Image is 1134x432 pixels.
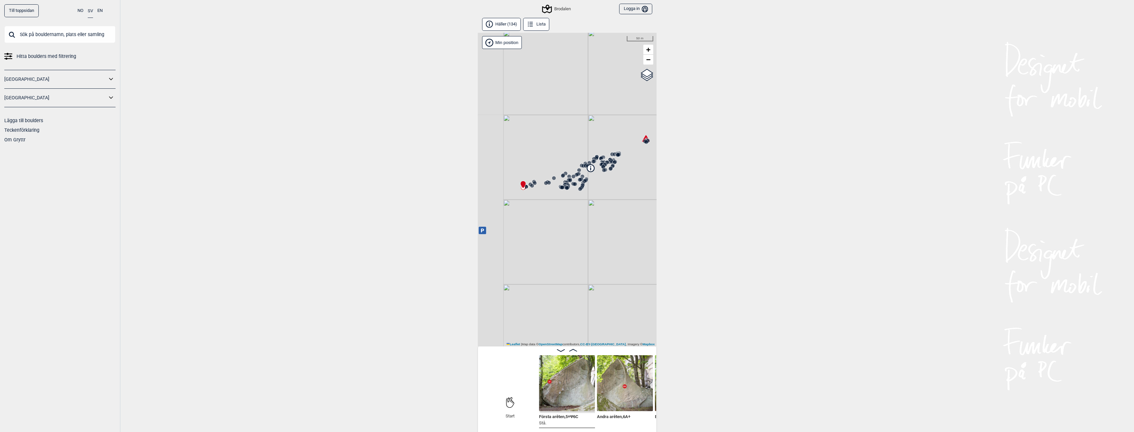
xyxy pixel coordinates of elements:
div: Map data © contributors, , Imagery © [505,342,657,347]
button: Lista [523,18,550,31]
a: [GEOGRAPHIC_DATA] [4,74,107,84]
a: Zoom out [643,55,653,65]
a: Layers [641,68,653,82]
input: Sök på bouldernamn, plats eller samling [4,26,116,43]
img: Bregott [655,355,711,411]
div: 50 m [627,36,653,41]
a: CC-BY-[GEOGRAPHIC_DATA] [580,342,626,346]
span: − [646,55,650,64]
span: + [646,45,650,54]
span: Hitta boulders med filtrering [17,52,76,61]
a: Lägga till boulders [4,118,43,123]
span: Första arêten , 5+ Ψ 6C [539,413,578,419]
p: Stå. [539,420,578,426]
a: Om Gryttr [4,137,25,142]
a: OpenStreetMap [539,342,563,346]
div: Brodalen [543,5,571,13]
a: Zoom in [643,45,653,55]
span: Start [506,413,515,419]
span: Andra arêten , 6A+ [597,413,630,419]
a: [GEOGRAPHIC_DATA] [4,93,107,103]
img: Forsta areten [539,355,595,411]
a: Teckenförklaring [4,127,39,133]
button: SV [88,4,93,18]
span: | [521,342,522,346]
a: Till toppsidan [4,4,39,17]
button: Häller (134) [482,18,521,31]
a: Leaflet [507,342,520,346]
img: Andra areten [597,355,653,411]
button: Logga in [619,4,652,15]
button: EN [97,4,103,17]
button: NO [77,4,83,17]
span: Bregott , 4 [655,413,672,419]
a: Hitta boulders med filtrering [4,52,116,61]
div: Vis min position [482,36,522,49]
a: Mapbox [643,342,655,346]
